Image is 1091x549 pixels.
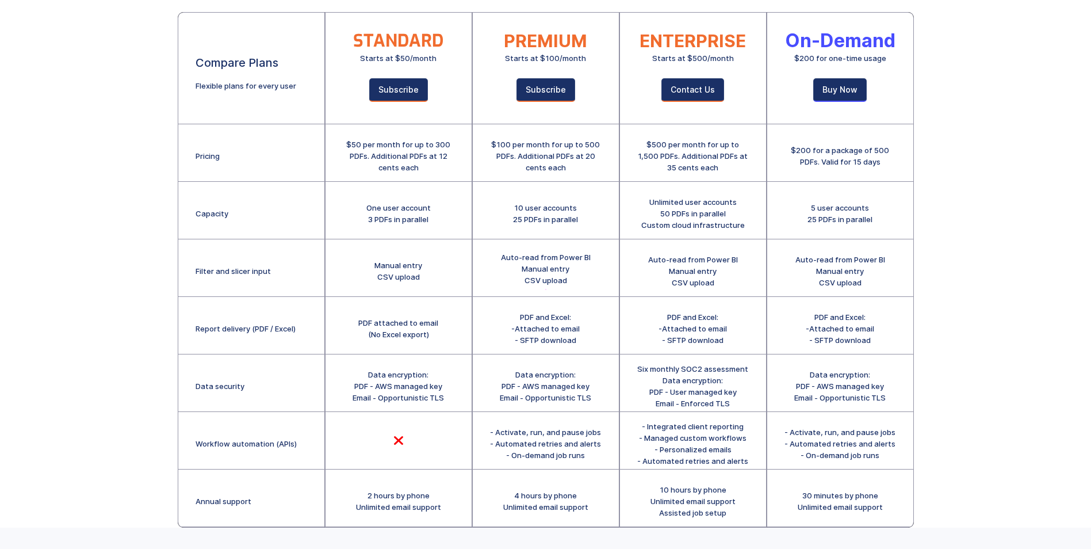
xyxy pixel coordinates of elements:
[196,438,297,449] div: Workflow automation (APIs)
[637,139,749,173] div: $500 per month for up to 1,500 PDFs. Additional PDFs at 35 cents each
[794,369,886,403] div: Data encryption: PDF - AWS managed key Email - Opportunistic TLS
[516,78,575,102] a: Subscribe
[661,78,724,102] a: Contact Us
[353,35,443,47] div: STANDARD
[343,139,454,173] div: $50 per month for up to 300 PDFs. Additional PDFs at 12 cents each
[501,251,591,286] div: Auto-read from Power BI Manual entry CSV upload
[659,311,727,346] div: PDF and Excel: -Attached to email - SFTP download
[813,78,867,102] a: Buy Now
[650,484,736,518] div: 10 hours by phone Unlimited email support Assisted job setup
[369,78,428,102] a: Subscribe
[196,380,244,392] div: Data security
[807,202,872,225] div: 5 user accounts 25 PDFs in parallel
[505,52,586,64] div: Starts at $100/month
[795,254,885,288] div: Auto-read from Power BI Manual entry CSV upload
[366,202,431,225] div: One user account 3 PDFs in parallel
[785,35,895,47] div: On-Demand
[511,311,580,346] div: PDF and Excel: -Attached to email - SFTP download
[490,139,602,173] div: $100 per month for up to 500 PDFs. Additional PDFs at 20 cents each
[196,208,228,219] div: Capacity
[640,35,746,47] div: ENTERPRISE
[648,254,738,288] div: Auto-read from Power BI Manual entry CSV upload
[196,495,251,507] div: Annual support
[360,52,437,64] div: Starts at $50/month
[500,369,591,403] div: Data encryption: PDF - AWS managed key Email - Opportunistic TLS
[798,490,883,513] div: 30 minutes by phone Unlimited email support
[196,150,220,162] div: Pricing
[794,52,886,64] div: $200 for one-time usage
[196,265,271,277] div: Filter and slicer input
[196,323,296,334] div: Report delivery (PDF / Excel)
[353,369,444,403] div: Data encryption: PDF - AWS managed key Email - Opportunistic TLS
[652,52,734,64] div: Starts at $500/month
[196,57,278,68] div: Compare Plans
[356,490,441,513] div: 2 hours by phone Unlimited email support
[374,260,422,283] div: Manual entry CSV upload
[784,144,896,167] div: $200 for a package of 500 PDFs. Valid for 15 days
[806,311,874,346] div: PDF and Excel: -Attached to email - SFTP download
[784,426,895,461] div: - Activate, run, and pause jobs - Automated retries and alerts - On-demand job runs
[637,421,748,467] div: - Integrated client reporting - Managed custom workflows - Personalized emails - Automated retrie...
[393,435,404,447] div: 
[490,426,601,461] div: - Activate, run, and pause jobs - Automated retries and alerts - On-demand job runs
[513,202,578,225] div: 10 user accounts 25 PDFs in parallel
[504,35,587,47] div: PREMIUM
[358,317,438,340] div: PDF attached to email (No Excel export)
[503,490,588,513] div: 4 hours by phone Unlimited email support
[637,363,748,409] div: Six monthly SOC2 assessment Data encryption: PDF - User managed key Email - Enforced TLS
[641,196,745,231] div: Unlimited user accounts 50 PDFs in parallel Custom cloud infrastructure
[196,80,296,91] div: Flexible plans for every user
